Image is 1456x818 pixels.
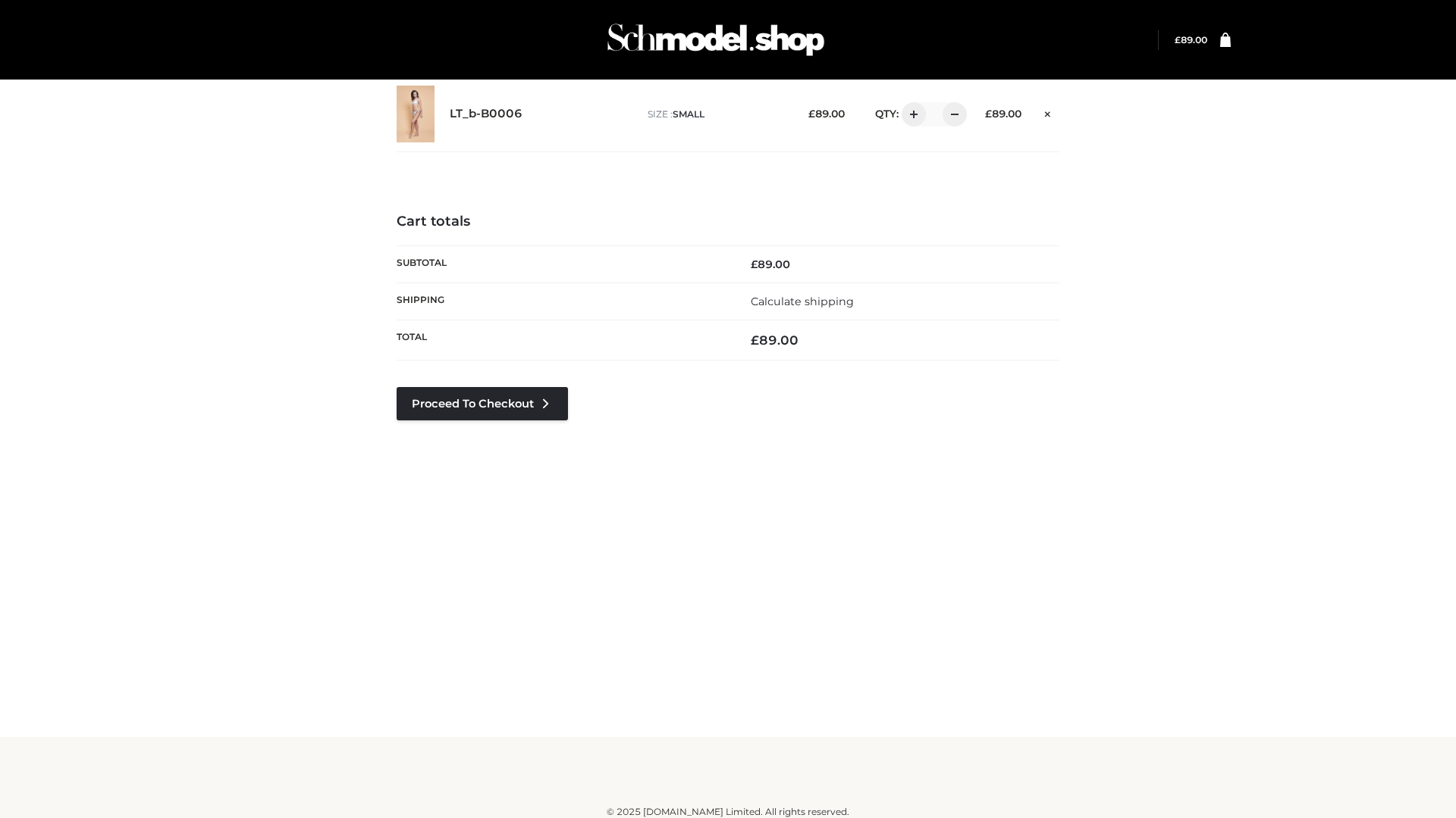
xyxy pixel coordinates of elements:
bdi: 89.00 [1175,34,1207,45]
div: QTY: [860,102,962,126]
bdi: 89.00 [751,333,799,348]
span: £ [751,333,759,348]
a: £89.00 [1175,34,1207,45]
a: Remove this item [1037,102,1059,122]
p: size : [648,108,785,121]
h4: Cart totals [397,214,1059,230]
span: £ [1175,34,1181,45]
bdi: 89.00 [751,258,790,271]
span: £ [985,108,992,120]
a: Proceed to Checkout [397,387,568,420]
span: £ [808,108,815,120]
span: £ [751,258,758,271]
img: LT_b-B0006 - SMALL [397,86,435,142]
bdi: 89.00 [985,108,1021,120]
th: Shipping [397,283,728,320]
a: Calculate shipping [751,295,854,308]
th: Total [397,320,728,361]
a: LT_b-B0006 [450,107,522,121]
img: Schmodel Admin 964 [602,10,830,70]
span: SMALL [673,108,704,120]
th: Subtotal [397,245,728,283]
bdi: 89.00 [808,108,845,120]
